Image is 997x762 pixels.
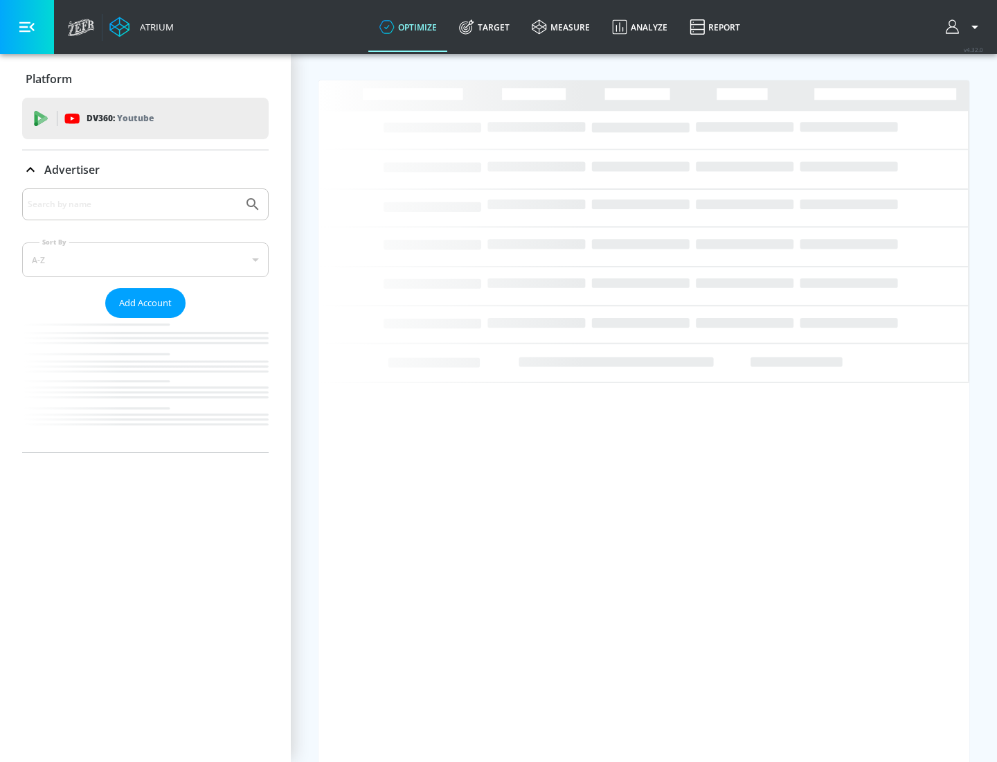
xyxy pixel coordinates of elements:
[134,21,174,33] div: Atrium
[448,2,521,52] a: Target
[679,2,751,52] a: Report
[22,60,269,98] div: Platform
[368,2,448,52] a: optimize
[601,2,679,52] a: Analyze
[22,98,269,139] div: DV360: Youtube
[22,242,269,277] div: A-Z
[109,17,174,37] a: Atrium
[87,111,154,126] p: DV360:
[521,2,601,52] a: measure
[22,150,269,189] div: Advertiser
[39,238,69,247] label: Sort By
[105,288,186,318] button: Add Account
[44,162,100,177] p: Advertiser
[964,46,983,53] span: v 4.32.0
[28,195,237,213] input: Search by name
[22,188,269,452] div: Advertiser
[117,111,154,125] p: Youtube
[119,295,172,311] span: Add Account
[22,318,269,452] nav: list of Advertiser
[26,71,72,87] p: Platform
